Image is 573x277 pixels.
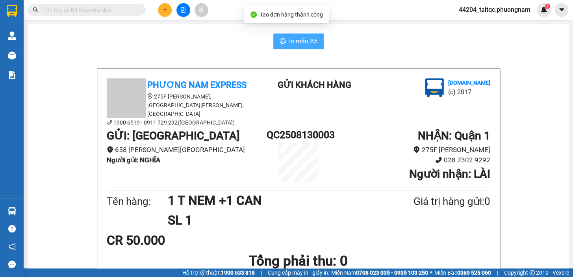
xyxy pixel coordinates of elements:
b: NHẬN : Quận 1 [417,129,490,142]
b: [DOMAIN_NAME] [66,30,108,36]
li: 1900 6519 - 0911 729 292([GEOGRAPHIC_DATA]) [107,118,248,127]
b: [DOMAIN_NAME] [448,80,490,86]
span: Miền Bắc [434,268,491,277]
button: printerIn mẫu A5 [273,33,324,49]
span: phone [435,156,442,163]
strong: 1900 633 818 [221,270,255,276]
b: Gửi khách hàng [48,11,78,48]
h1: Tổng phải thu: 0 [107,250,490,272]
span: Cung cấp máy in - giấy in: [268,268,329,277]
b: GỬI : [GEOGRAPHIC_DATA] [107,129,240,142]
li: 658 [PERSON_NAME][GEOGRAPHIC_DATA] [107,145,267,155]
b: Phương Nam Express [147,80,247,90]
span: copyright [529,270,535,275]
span: plus [162,7,168,13]
span: check-circle [250,11,257,18]
h1: QC2508130003 [266,127,330,143]
b: Người gửi : NGHĨA [107,156,160,164]
img: logo-vxr [7,5,17,17]
span: aim [198,7,204,13]
span: 44204_taitqc.phuongnam [452,5,537,15]
div: Giá trị hàng gửi: 0 [375,193,490,210]
b: Người nhận : LÀI [409,167,490,180]
span: question-circle [8,225,16,232]
button: file-add [176,3,190,17]
button: caret-down [554,3,568,17]
img: solution-icon [8,71,16,79]
span: ⚪️ [430,271,432,274]
span: message [8,260,16,268]
input: Tìm tên, số ĐT hoặc mã đơn [43,6,136,14]
div: Tên hàng: [107,193,168,210]
span: Hỗ trợ kỹ thuật: [182,268,255,277]
img: warehouse-icon [8,51,16,59]
strong: 0369 525 060 [457,270,491,276]
span: notification [8,243,16,250]
span: Tạo đơn hàng thành công [260,11,323,18]
span: search [33,7,38,13]
span: caret-down [558,6,565,13]
img: icon-new-feature [540,6,547,13]
span: Miền Nam [331,268,428,277]
span: In mẫu A5 [289,36,317,46]
span: phone [107,119,112,125]
li: 275F [PERSON_NAME] [330,145,490,155]
img: logo.jpg [425,78,444,97]
sup: 1 [545,4,550,9]
button: plus [158,3,172,17]
li: (c) 2017 [66,37,108,47]
span: file-add [180,7,186,13]
strong: 0708 023 035 - 0935 103 250 [356,270,428,276]
span: printer [280,38,286,45]
img: warehouse-icon [8,207,16,215]
span: environment [147,93,153,99]
h1: SL 1 [168,210,375,230]
img: logo.jpg [85,10,104,29]
img: warehouse-icon [8,32,16,40]
span: 1 [546,4,549,9]
b: Phương Nam Express [10,51,43,102]
div: CR 50.000 [107,231,233,250]
span: environment [413,146,420,153]
h1: 1 T NEM +1 CAN [168,191,375,210]
b: Gửi khách hàng [278,80,351,90]
span: | [497,268,498,277]
span: environment [107,146,113,153]
li: 275F [PERSON_NAME], [GEOGRAPHIC_DATA][PERSON_NAME], [GEOGRAPHIC_DATA] [107,92,248,118]
li: 028 7302 9292 [330,155,490,165]
li: (c) 2017 [448,87,490,97]
button: aim [195,3,208,17]
span: | [261,268,262,277]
